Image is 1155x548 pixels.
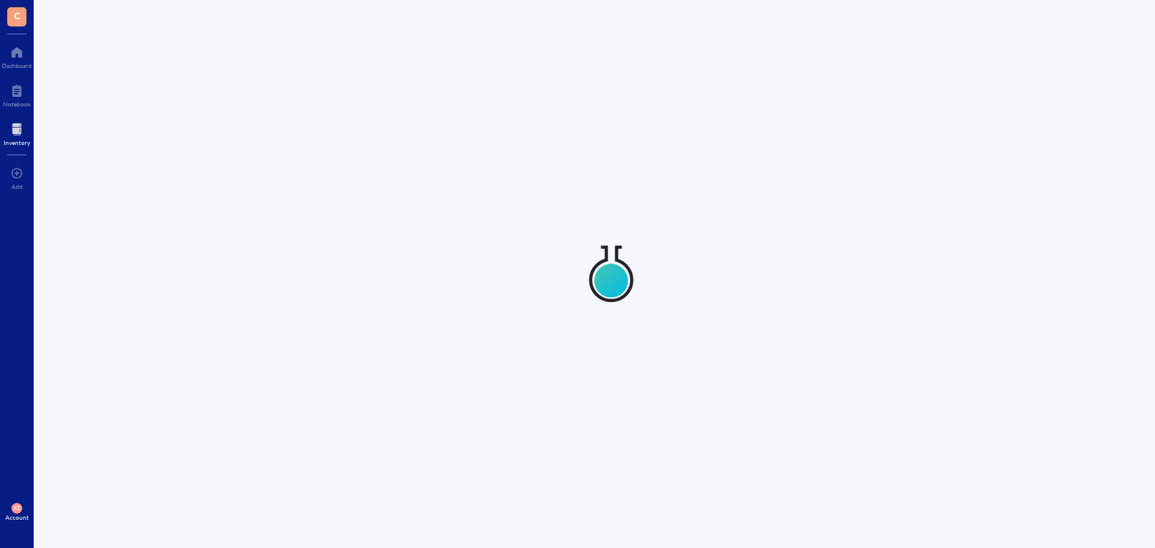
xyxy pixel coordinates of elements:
span: KE [14,505,20,511]
div: Inventory [4,139,30,146]
a: Inventory [4,120,30,146]
div: Dashboard [2,62,32,69]
a: Notebook [3,81,31,108]
a: Dashboard [2,43,32,69]
span: C [14,8,20,23]
div: Account [5,514,29,521]
div: Add [11,183,23,190]
div: Notebook [3,100,31,108]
